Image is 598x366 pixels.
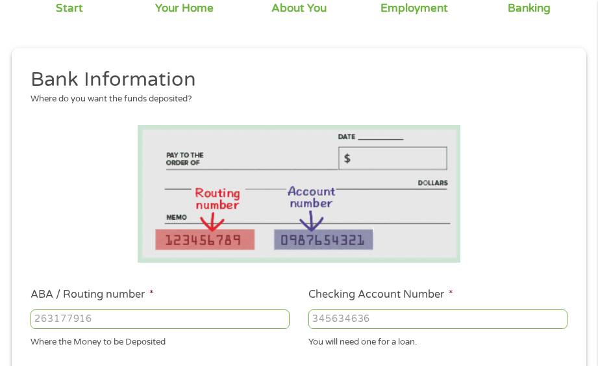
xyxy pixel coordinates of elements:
div: Start [56,1,83,16]
div: Banking [508,1,551,16]
label: Checking Account Number [308,288,453,302]
input: 345634636 [308,309,567,329]
div: Where do you want the funds deposited? [31,93,558,106]
div: Where the Money to be Deposited [31,331,290,348]
input: 263177916 [31,309,290,329]
label: ABA / Routing number [31,288,154,302]
div: You will need one for a loan. [308,331,567,348]
h2: Bank Information [31,67,558,93]
div: Your Home [155,1,214,16]
div: About You [271,1,327,16]
div: Employment [380,1,448,16]
img: Routing number location [138,125,460,263]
